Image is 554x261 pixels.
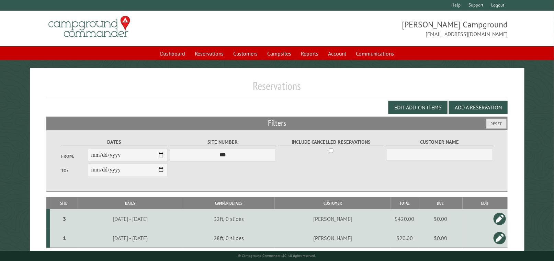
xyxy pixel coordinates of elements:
a: Communications [352,47,398,60]
label: To: [61,167,88,174]
th: Dates [78,197,183,209]
label: Include Cancelled Reservations [278,138,384,146]
a: Reservations [191,47,228,60]
div: [DATE] - [DATE] [79,215,182,222]
img: Campground Commander [46,13,132,40]
td: $20.00 [391,228,418,248]
small: © Campground Commander LLC. All rights reserved. [238,253,316,258]
a: Customers [229,47,262,60]
td: 32ft, 0 slides [183,209,275,228]
th: Edit [463,197,508,209]
label: Dates [61,138,167,146]
td: $0.00 [418,228,463,248]
button: Add a Reservation [449,101,508,114]
div: 3 [53,215,77,222]
button: Edit Add-on Items [388,101,448,114]
label: Site Number [170,138,276,146]
th: Due [418,197,463,209]
span: [PERSON_NAME] Campground [EMAIL_ADDRESS][DOMAIN_NAME] [277,19,508,38]
div: 1 [53,235,77,241]
td: [PERSON_NAME] [275,228,391,248]
div: [DATE] - [DATE] [79,235,182,241]
th: Camper Details [183,197,275,209]
td: $420.00 [391,209,418,228]
button: Reset [486,119,507,129]
a: Campsites [263,47,295,60]
label: Customer Name [386,138,493,146]
a: Dashboard [156,47,189,60]
th: Customer [275,197,391,209]
td: [PERSON_NAME] [275,209,391,228]
label: From: [61,153,88,159]
a: Reports [297,47,323,60]
h1: Reservations [46,79,508,98]
h2: Filters [46,117,508,130]
td: $0.00 [418,209,463,228]
th: Site [50,197,78,209]
th: Total [391,197,418,209]
a: Account [324,47,350,60]
td: 28ft, 0 slides [183,228,275,248]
